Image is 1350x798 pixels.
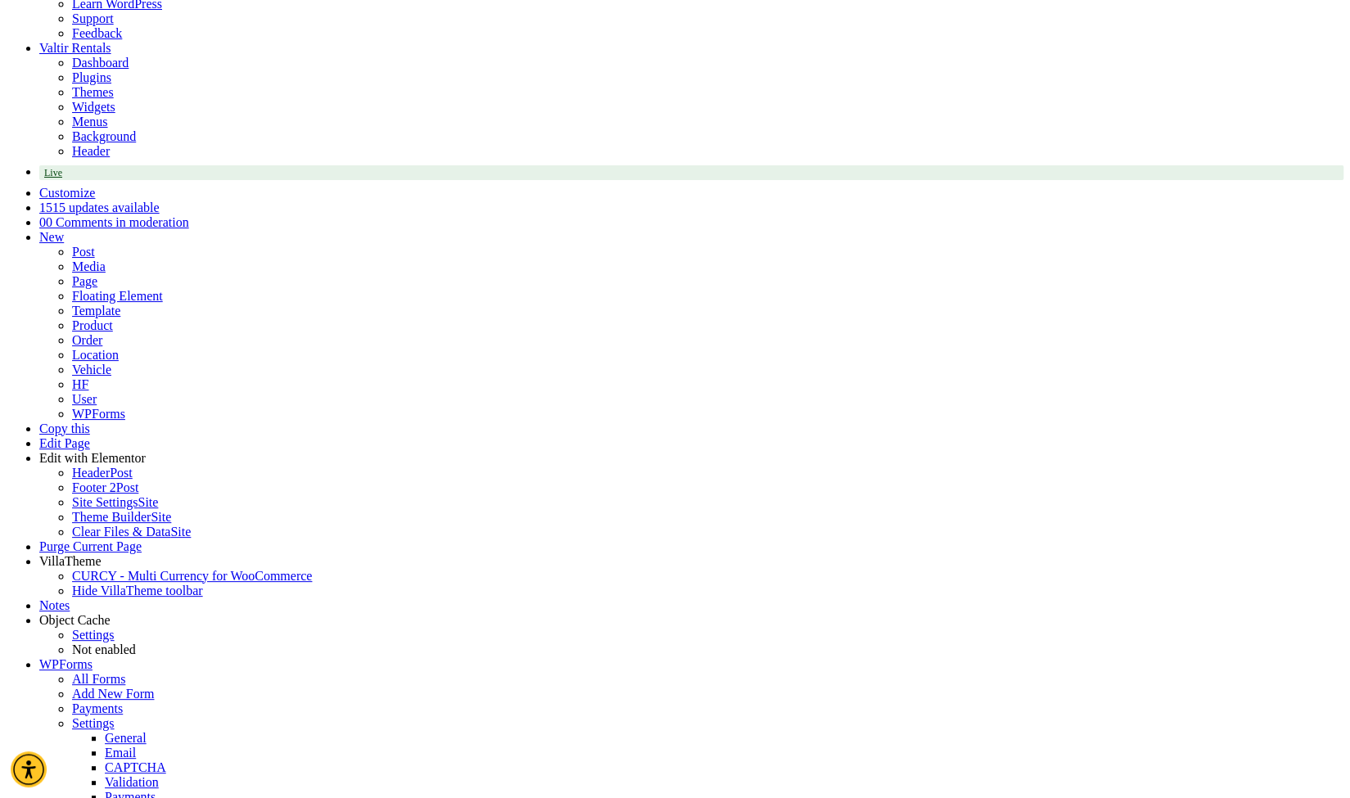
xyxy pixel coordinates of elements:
a: Widgets [72,100,115,114]
div: VillaTheme [39,554,1343,569]
span: Theme Builder [72,510,151,524]
ul: New [39,245,1343,422]
a: User [72,392,97,406]
span: Hide VillaTheme toolbar [72,584,203,597]
a: Post [72,245,95,259]
a: Payments [72,701,123,715]
span: 0 [39,215,46,229]
span: Site Settings [72,495,138,509]
a: Notes [39,598,70,612]
ul: Valtir Rentals [39,85,1343,159]
a: Vehicle [72,363,111,376]
a: Dashboard [72,56,129,70]
a: Site SettingsSite [72,495,158,509]
a: Edit Page [39,436,90,450]
a: HF [72,377,88,391]
a: Add New Form [72,687,154,701]
a: Product [72,318,113,332]
a: CURCY - Multi Currency for WooCommerce [72,569,312,583]
ul: Valtir Rentals [39,56,1343,85]
span: 15 [39,201,52,214]
span: Site [170,525,191,539]
a: Media [72,259,106,273]
a: Order [72,333,102,347]
span: Site [138,495,158,509]
span: Header [72,466,110,480]
div: Object Cache [39,613,1343,628]
a: Live [39,165,1343,180]
span: Post [110,466,133,480]
a: HeaderPost [72,466,133,480]
a: Support [72,11,114,25]
div: Status: Not enabled [72,642,1343,657]
a: Template [72,304,120,318]
a: Background [72,129,136,143]
a: Customize [39,186,95,200]
span: Post [116,480,139,494]
a: Page [72,274,97,288]
a: Feedback [72,26,122,40]
span: Footer 2 [72,480,116,494]
a: Plugins [72,70,111,84]
a: Location [72,348,119,362]
span: New [39,230,64,244]
a: Purge Current Page [39,539,142,553]
a: General [105,731,147,745]
a: Valtir Rentals [39,41,111,55]
a: Clear Files & DataSite [72,525,191,539]
a: Theme BuilderSite [72,510,171,524]
a: Floating Element [72,289,163,303]
a: Header [72,144,110,158]
span: Clear Files & Data [72,525,170,539]
a: Validation [105,775,159,789]
a: Email [105,746,136,760]
a: Menus [72,115,108,128]
span: 0 Comments in moderation [46,215,189,229]
a: Themes [72,85,114,99]
span: 15 updates available [52,201,160,214]
div: Accessibility Menu [11,751,47,787]
a: WPForms [72,407,125,421]
a: All Forms [72,672,125,686]
a: Settings [72,628,115,642]
a: WPForms [39,657,93,671]
span: Edit with Elementor [39,451,146,465]
span: Site [151,510,171,524]
a: Copy this [39,422,90,435]
a: CAPTCHA [105,760,166,774]
a: Settings [72,716,115,730]
a: Footer 2Post [72,480,138,494]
